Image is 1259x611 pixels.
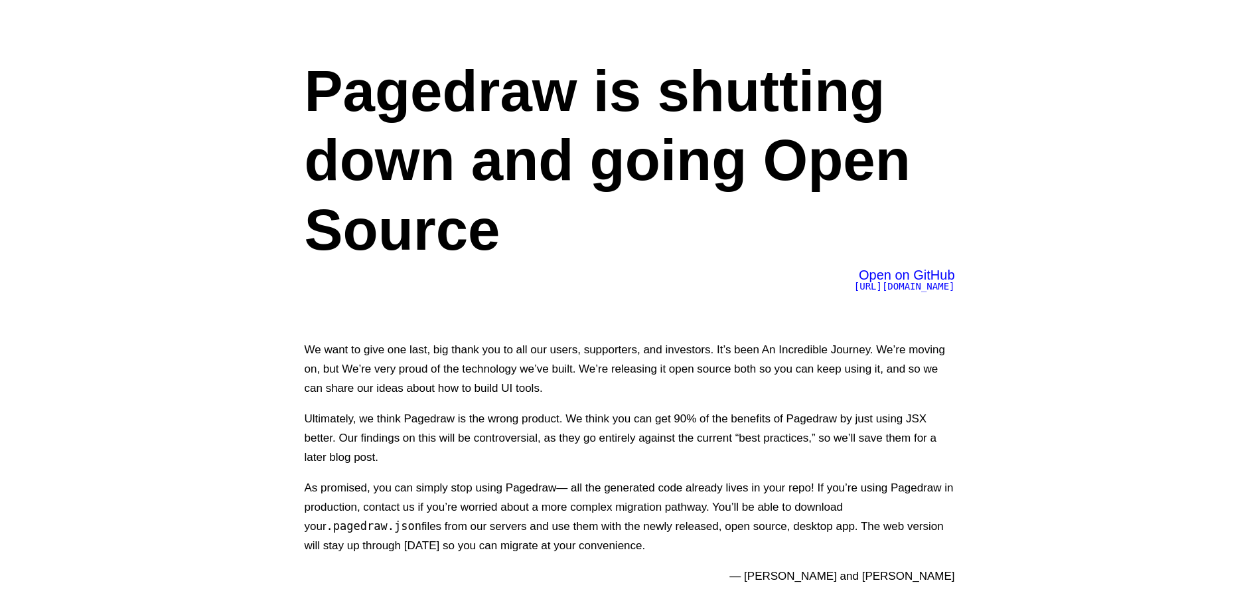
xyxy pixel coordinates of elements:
[305,409,955,467] p: Ultimately, we think Pagedraw is the wrong product. We think you can get 90% of the benefits of P...
[305,56,955,264] h1: Pagedraw is shutting down and going Open Source
[305,340,955,398] p: We want to give one last, big thank you to all our users, supporters, and investors. It’s been An...
[305,478,955,555] p: As promised, you can simply stop using Pagedraw— all the generated code already lives in your rep...
[854,270,955,292] a: Open on GitHub[URL][DOMAIN_NAME]
[859,268,955,282] span: Open on GitHub
[327,519,421,533] code: .pagedraw.json
[854,281,955,292] span: [URL][DOMAIN_NAME]
[305,567,955,586] p: — [PERSON_NAME] and [PERSON_NAME]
